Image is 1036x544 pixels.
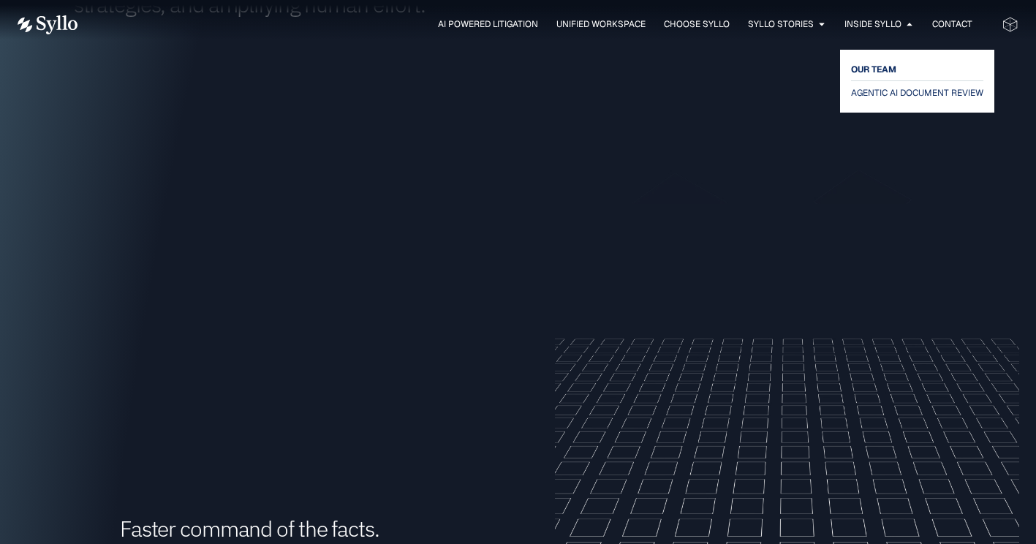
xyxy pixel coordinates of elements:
[844,18,901,31] a: Inside Syllo
[556,18,646,31] a: Unified Workspace
[18,15,77,34] img: Vector
[851,61,983,78] a: OUR TEAM
[932,18,972,31] a: Contact
[664,18,730,31] a: Choose Syllo
[851,84,983,102] a: AGENTIC AI DOCUMENT REVIEW
[107,18,972,31] div: Menu Toggle
[438,18,538,31] a: AI Powered Litigation
[107,18,972,31] nav: Menu
[851,61,896,78] span: OUR TEAM
[748,18,814,31] a: Syllo Stories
